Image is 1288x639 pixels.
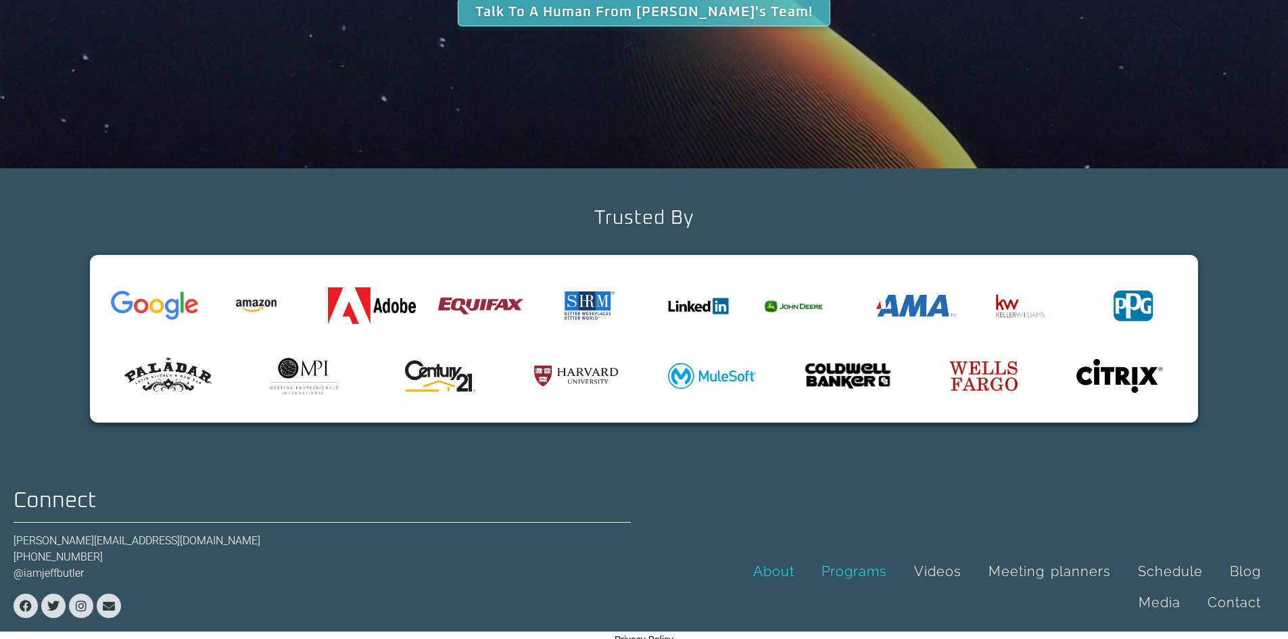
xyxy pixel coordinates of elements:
[14,567,84,579] a: @iamjeffbutler
[475,5,813,19] span: Talk To A Human From [PERSON_NAME]'s Team!
[1124,556,1216,587] a: Schedule
[975,556,1124,587] a: Meeting planners
[14,490,631,512] h2: Connect
[901,556,975,587] a: Videos
[739,556,1275,618] nav: Menu
[1216,556,1274,587] a: Blog
[808,556,901,587] a: Programs
[14,534,260,547] a: [PERSON_NAME][EMAIL_ADDRESS][DOMAIN_NAME]
[1194,587,1274,618] a: Contact
[740,556,808,587] a: About
[1125,587,1194,618] a: Media
[14,550,103,563] a: [PHONE_NUMBER]
[594,209,694,228] h2: Trusted By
